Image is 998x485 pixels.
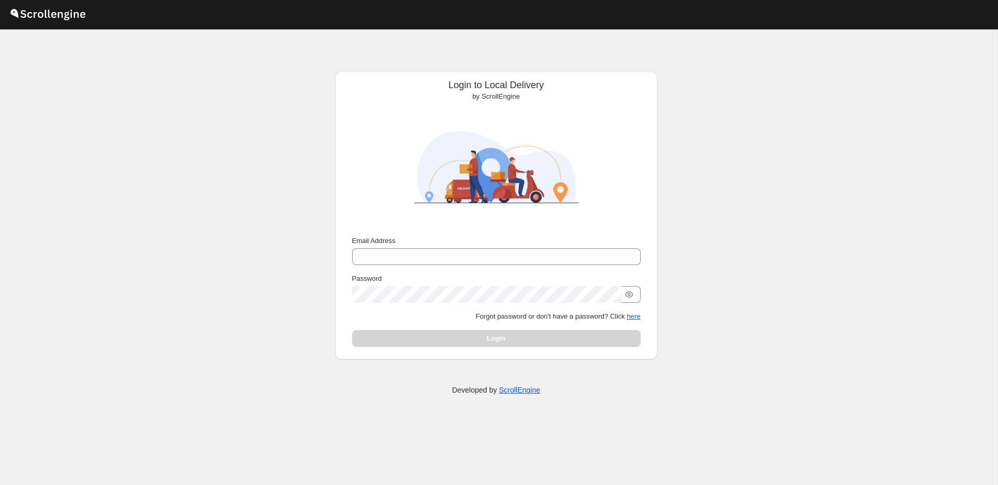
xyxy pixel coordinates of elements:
span: Password [352,275,382,282]
p: Forgot password or don't have a password? Click [352,311,641,322]
button: here [627,312,640,320]
span: Email Address [352,237,396,245]
div: Login to Local Delivery [344,80,649,102]
img: ScrollEngine [405,106,588,228]
p: Developed by [452,385,540,395]
a: ScrollEngine [499,386,540,394]
span: by ScrollEngine [472,92,519,100]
